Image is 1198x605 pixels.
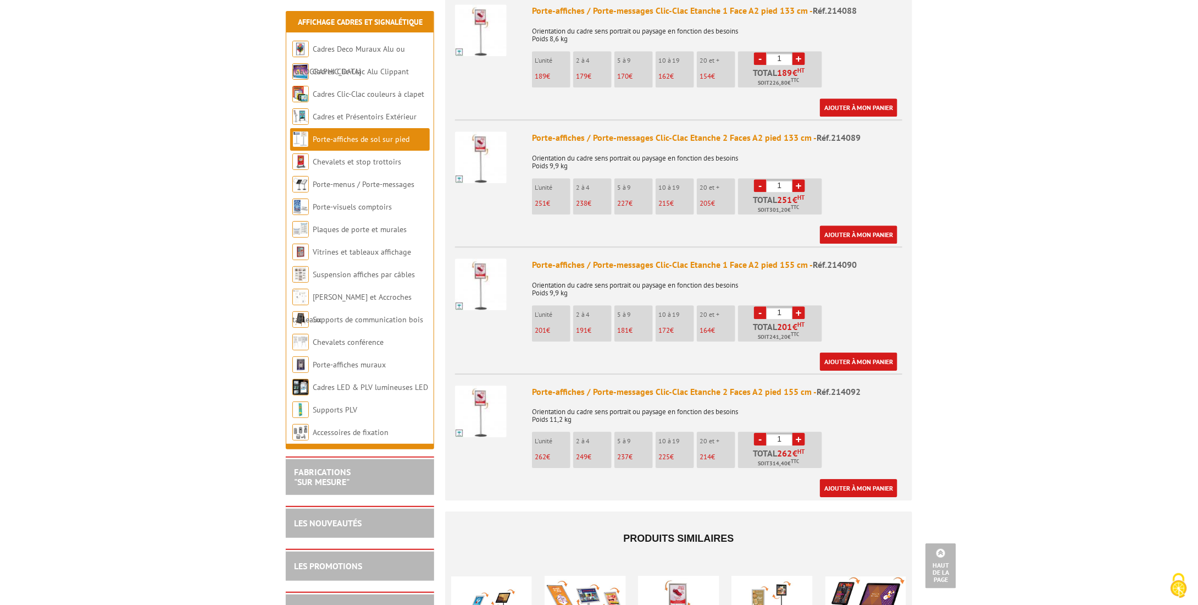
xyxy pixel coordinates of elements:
[292,356,309,373] img: Porte-affiches muraux
[313,89,424,99] a: Cadres Clic-Clac couleurs à clapet
[820,353,897,371] a: Ajouter à mon panier
[792,68,797,77] span: €
[617,57,653,64] p: 5 à 9
[758,206,800,215] span: Soit €
[617,327,653,334] p: €
[313,269,415,279] a: Suspension affiches par câbles
[770,333,788,342] span: 241,20
[313,247,411,257] a: Vitrines et tableaux affichage
[700,327,735,334] p: €
[658,71,670,81] span: 162
[313,134,409,144] a: Porte-affiches de sol sur pied
[535,200,570,207] p: €
[658,452,670,461] span: 225
[292,292,412,324] a: [PERSON_NAME] et Accroches tableaux
[700,200,735,207] p: €
[532,4,902,17] div: Porte-affiches / Porte-messages Clic-Clac Etanche 1 Face A2 pied 133 cm -
[754,179,767,192] a: -
[292,131,309,147] img: Porte-affiches de sol sur pied
[617,184,653,191] p: 5 à 9
[292,244,309,260] img: Vitrines et tableaux affichage
[792,195,797,204] span: €
[576,452,587,461] span: 249
[817,386,861,397] span: Réf.214092
[313,405,357,415] a: Supports PLV
[535,453,570,461] p: €
[313,315,423,324] a: Supports de communication bois
[532,386,902,398] div: Porte-affiches / Porte-messages Clic-Clac Etanche 2 Faces A2 pied 155 cm -
[658,57,694,64] p: 10 à 19
[617,200,653,207] p: €
[535,57,570,64] p: L'unité
[532,131,902,144] div: Porte-affiches / Porte-messages Clic-Clac Etanche 2 Faces A2 pied 133 cm -
[770,79,788,87] span: 226,80
[576,311,612,318] p: 2 à 4
[617,71,629,81] span: 170
[313,337,384,347] a: Chevalets conférence
[292,199,309,215] img: Porte-visuels comptoirs
[658,453,694,461] p: €
[313,179,414,189] a: Porte-menus / Porte-messages
[313,157,401,167] a: Chevalets et stop trottoirs
[617,453,653,461] p: €
[792,449,797,458] span: €
[532,20,902,43] p: Orientation du cadre sens portrait ou paysage en fonction des besoins Poids 8,6 kg
[813,259,857,270] span: Réf.214090
[617,73,653,80] p: €
[535,71,546,81] span: 189
[292,266,309,283] img: Suspension affiches par câbles
[313,224,407,234] a: Plaques de porte et murales
[313,427,389,437] a: Accessoires de fixation
[658,200,694,207] p: €
[313,67,409,76] a: Cadres Clic-Clac Alu Clippant
[791,331,800,337] sup: TTC
[658,437,694,445] p: 10 à 19
[1160,568,1198,605] button: Cookies (fenêtre modale)
[700,326,711,335] span: 164
[1165,572,1193,599] img: Cookies (fenêtre modale)
[777,195,792,204] span: 251
[576,200,612,207] p: €
[791,204,800,210] sup: TTC
[925,543,956,588] a: Haut de la page
[576,199,587,208] span: 238
[792,322,797,331] span: €
[532,274,902,297] p: Orientation du cadre sens portrait ou paysage en fonction des besoins Poids 9,9 kg
[617,452,629,461] span: 237
[292,176,309,193] img: Porte-menus / Porte-messages
[535,199,546,208] span: 251
[758,333,800,342] span: Soit €
[455,131,507,183] img: Porte-affiches / Porte-messages Clic-Clac Etanche 2 Faces A2 pied 133 cm
[292,289,309,305] img: Cimaises et Accroches tableaux
[741,68,822,87] p: Total
[535,327,570,334] p: €
[532,400,902,424] p: Orientation du cadre sens portrait ou paysage en fonction des besoins Poids 11,2 kg
[792,306,805,319] a: +
[792,433,805,446] a: +
[294,560,362,571] a: LES PROMOTIONS
[455,4,507,56] img: Porte-affiches / Porte-messages Clic-Clac Etanche 1 Face A2 pied 133 cm
[532,147,902,170] p: Orientation du cadre sens portrait ou paysage en fonction des besoins Poids 9,9 kg
[292,108,309,125] img: Cadres et Présentoirs Extérieur
[576,453,612,461] p: €
[535,311,570,318] p: L'unité
[797,321,805,328] sup: HT
[741,449,822,468] p: Total
[770,206,788,215] span: 301,20
[813,5,857,16] span: Réf.214088
[313,360,386,370] a: Porte-affiches muraux
[758,79,800,87] span: Soit €
[576,73,612,80] p: €
[700,184,735,191] p: 20 et +
[700,311,735,318] p: 20 et +
[797,448,805,455] sup: HT
[791,77,800,83] sup: TTC
[777,449,792,458] span: 262
[797,67,805,74] sup: HT
[576,57,612,64] p: 2 à 4
[797,194,805,201] sup: HT
[777,322,792,331] span: 201
[292,41,309,57] img: Cadres Deco Muraux Alu ou Bois
[658,326,670,335] span: 172
[791,458,800,464] sup: TTC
